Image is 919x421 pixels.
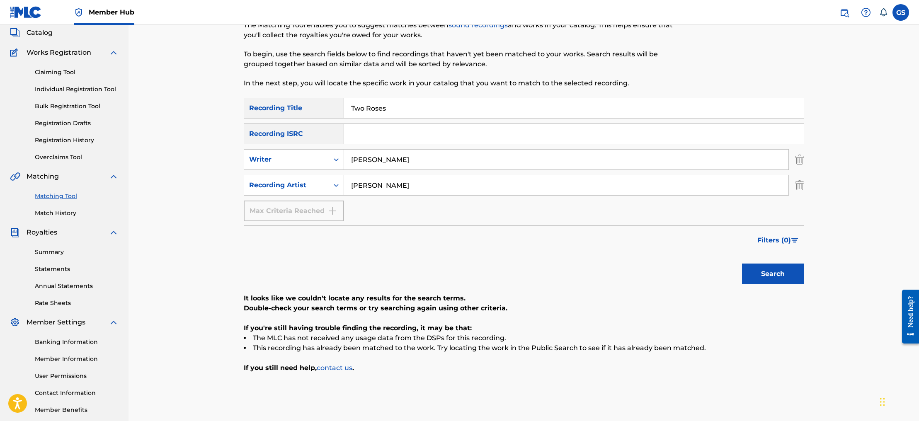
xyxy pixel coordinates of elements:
[10,28,20,38] img: Catalog
[795,149,804,170] img: Delete Criterion
[35,136,119,145] a: Registration History
[10,48,21,58] img: Works Registration
[27,172,59,181] span: Matching
[109,227,119,237] img: expand
[791,238,798,243] img: filter
[244,293,804,303] p: It looks like we couldn't locate any results for the search terms.
[10,172,20,181] img: Matching
[449,21,508,29] a: sound recordings
[10,227,20,237] img: Royalties
[35,265,119,273] a: Statements
[35,406,119,414] a: Member Benefits
[742,264,804,284] button: Search
[35,68,119,77] a: Claiming Tool
[249,180,324,190] div: Recording Artist
[35,209,119,218] a: Match History
[35,355,119,363] a: Member Information
[35,372,119,380] a: User Permissions
[74,7,84,17] img: Top Rightsholder
[10,6,42,18] img: MLC Logo
[35,299,119,307] a: Rate Sheets
[861,7,871,17] img: help
[317,364,352,372] a: contact us
[879,8,887,17] div: Notifications
[244,333,804,343] li: The MLC has not received any usage data from the DSPs for this recording.
[892,4,909,21] div: User Menu
[244,20,675,40] p: The Matching Tool enables you to suggest matches between and works in your catalog. This helps en...
[878,381,919,421] iframe: Chat Widget
[35,102,119,111] a: Bulk Registration Tool
[35,119,119,128] a: Registration Drafts
[795,175,804,196] img: Delete Criterion
[89,7,134,17] span: Member Hub
[35,338,119,346] a: Banking Information
[27,227,57,237] span: Royalties
[839,7,849,17] img: search
[35,248,119,256] a: Summary
[35,85,119,94] a: Individual Registration Tool
[880,390,885,414] div: Drag
[109,172,119,181] img: expand
[249,155,324,165] div: Writer
[244,323,804,333] p: If you're still having trouble finding the recording, it may be that:
[10,28,53,38] a: CatalogCatalog
[757,235,791,245] span: Filters ( 0 )
[35,192,119,201] a: Matching Tool
[35,282,119,290] a: Annual Statements
[35,153,119,162] a: Overclaims Tool
[109,317,119,327] img: expand
[244,303,804,313] p: Double-check your search terms or try searching again using other criteria.
[27,28,53,38] span: Catalog
[752,230,804,251] button: Filters (0)
[244,78,675,88] p: In the next step, you will locate the specific work in your catalog that you want to match to the...
[896,283,919,350] iframe: Resource Center
[244,49,675,69] p: To begin, use the search fields below to find recordings that haven't yet been matched to your wo...
[27,317,85,327] span: Member Settings
[244,363,804,373] p: If you still need help, .
[35,389,119,397] a: Contact Information
[836,4,853,21] a: Public Search
[27,48,91,58] span: Works Registration
[244,343,804,353] li: This recording has already been matched to the work. Try locating the work in the Public Search t...
[858,4,874,21] div: Help
[109,48,119,58] img: expand
[10,317,20,327] img: Member Settings
[244,98,804,288] form: Search Form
